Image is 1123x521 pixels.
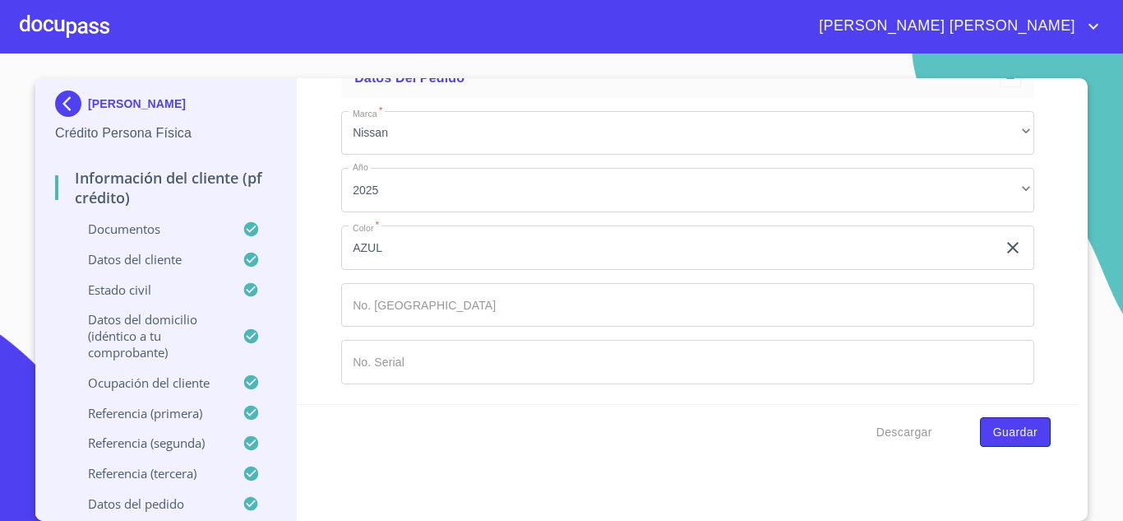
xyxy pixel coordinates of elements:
p: Documentos [55,221,243,237]
p: Referencia (tercera) [55,465,243,481]
div: Datos del pedido [341,58,1034,98]
span: Descargar [876,422,932,443]
p: Datos del cliente [55,251,243,267]
p: Crédito Persona Física [55,123,276,143]
div: 2025 [341,168,1034,212]
p: Estado Civil [55,281,243,298]
p: Referencia (primera) [55,405,243,421]
p: Datos del domicilio (idéntico a tu comprobante) [55,311,243,361]
button: account of current user [806,13,1103,40]
div: Nissan [341,111,1034,156]
div: [PERSON_NAME] [55,91,276,123]
img: Docupass spot blue [55,91,88,117]
p: Ocupación del Cliente [55,374,243,391]
p: [PERSON_NAME] [88,97,186,110]
button: Guardar [980,417,1051,448]
p: Información del cliente (PF crédito) [55,168,276,207]
span: [PERSON_NAME] [PERSON_NAME] [806,13,1084,40]
button: Descargar [870,417,939,448]
p: Datos del pedido [55,495,243,512]
button: clear input [1003,238,1023,258]
span: Datos del pedido [354,71,464,85]
span: Guardar [993,422,1038,443]
p: Referencia (segunda) [55,435,243,451]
